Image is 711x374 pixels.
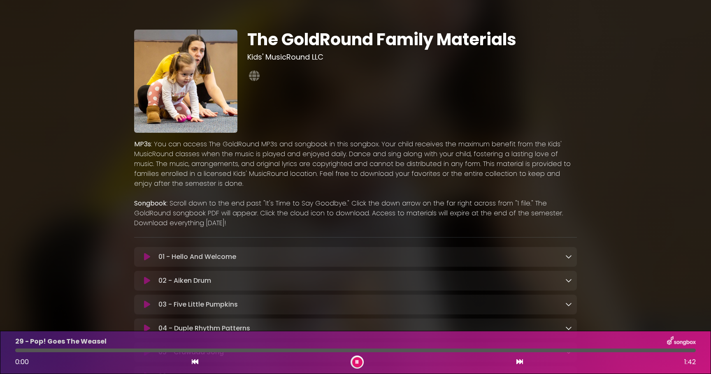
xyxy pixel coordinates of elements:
[134,139,577,189] p: : You can access The GoldRound MP3s and songbook in this songbox. Your child receives the maximum...
[134,199,167,208] strong: Songbook
[247,53,577,62] h3: Kids' MusicRound LLC
[158,252,236,262] p: 01 - Hello And Welcome
[134,139,151,149] strong: MP3s
[134,199,577,228] p: : Scroll down to the end past "It's Time to Say Goodbye." Click the down arrow on the far right a...
[158,323,250,333] p: 04 - Duple Rhythm Patterns
[15,337,107,346] p: 29 - Pop! Goes The Weasel
[247,30,577,49] h1: The GoldRound Family Materials
[15,357,29,367] span: 0:00
[158,300,238,309] p: 03 - Five Little Pumpkins
[684,357,696,367] span: 1:42
[134,30,237,133] img: HqVE6FxwRSS1aCXq0zK9
[667,336,696,347] img: songbox-logo-white.png
[158,276,211,286] p: 02 - Aiken Drum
